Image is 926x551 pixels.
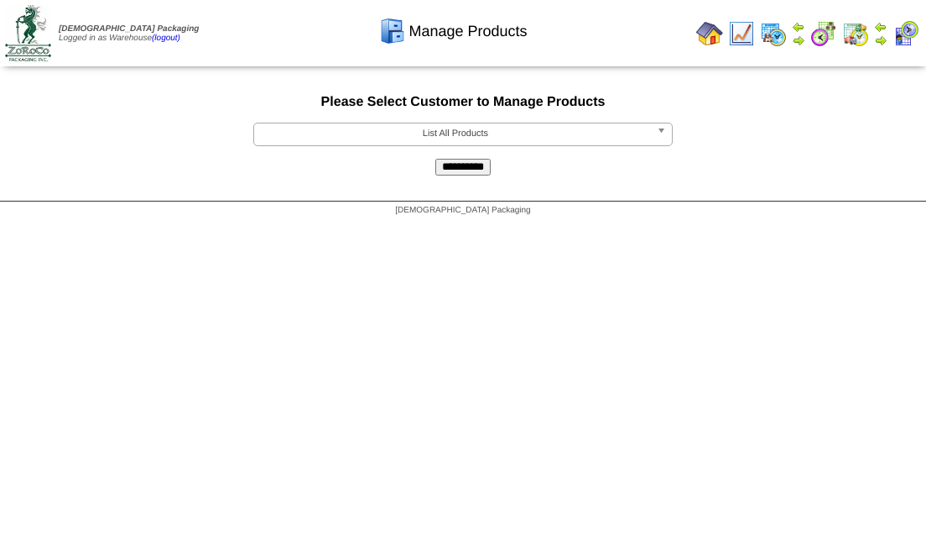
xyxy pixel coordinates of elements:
[892,20,919,47] img: calendarcustomer.gif
[261,123,650,144] span: List All Products
[810,20,837,47] img: calendarblend.gif
[395,206,530,215] span: [DEMOGRAPHIC_DATA] Packaging
[408,23,527,40] span: Manage Products
[5,5,51,61] img: zoroco-logo-small.webp
[842,20,869,47] img: calendarinout.gif
[760,20,787,47] img: calendarprod.gif
[728,20,755,47] img: line_graph.gif
[792,34,805,47] img: arrowright.gif
[321,95,606,109] span: Please Select Customer to Manage Products
[59,24,199,43] span: Logged in as Warehouse
[379,18,406,45] img: cabinet.gif
[152,34,180,43] a: (logout)
[59,24,199,34] span: [DEMOGRAPHIC_DATA] Packaging
[792,20,805,34] img: arrowleft.gif
[874,34,887,47] img: arrowright.gif
[874,20,887,34] img: arrowleft.gif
